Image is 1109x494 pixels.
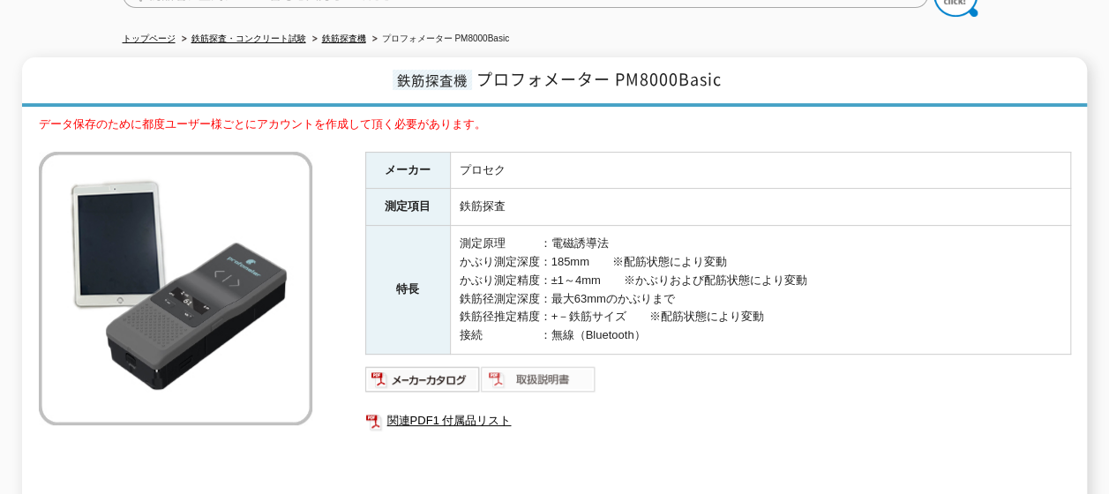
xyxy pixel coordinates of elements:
[39,117,486,131] font: データ保存のために都度ユーザー様ごとにアカウントを作成して頂く必要があります。
[481,365,596,393] img: 取扱説明書
[481,377,596,390] a: 取扱説明書
[450,189,1070,226] td: 鉄筋探査
[450,226,1070,355] td: 測定原理 ：電磁誘導法 かぶり測定深度：185mm ※配筋状態により変動 かぶり測定精度：±1～4mm ※かぶりおよび配筋状態により変動 鉄筋径測定深度：最大63mmのかぶりまで 鉄筋径推定精度...
[191,34,306,43] a: 鉄筋探査・コンクリート試験
[123,34,176,43] a: トップページ
[365,377,481,390] a: メーカーカタログ
[476,67,722,91] span: プロフォメーター PM8000Basic
[365,226,450,355] th: 特長
[369,30,509,49] li: プロフォメーター PM8000Basic
[39,152,312,425] img: プロフォメーター PM8000Basic
[365,409,1071,432] a: 関連PDF1 付属品リスト
[450,152,1070,189] td: プロセク
[365,189,450,226] th: 測定項目
[365,365,481,393] img: メーカーカタログ
[365,152,450,189] th: メーカー
[393,70,472,90] span: 鉄筋探査機
[322,34,366,43] a: 鉄筋探査機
